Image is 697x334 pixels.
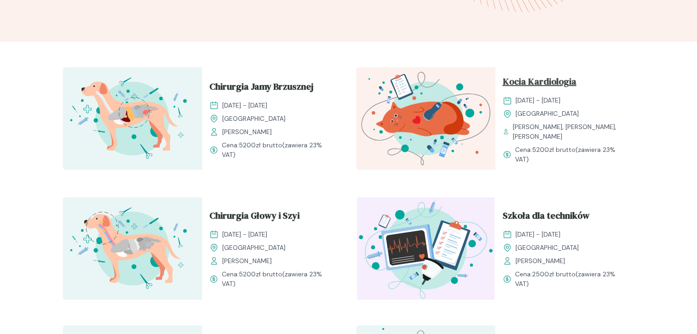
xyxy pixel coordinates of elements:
span: Cena: (zawiera 23% VAT) [515,269,627,289]
span: Chirurgia Głowy i Szyi [209,209,300,226]
span: [PERSON_NAME] [222,256,272,266]
img: ZqFXfB5LeNNTxeHy_ChiruGS_T.svg [63,197,202,300]
span: Cena: (zawiera 23% VAT) [222,140,334,160]
span: 5200 zł brutto [532,145,576,154]
a: Kocia Kardiologia [503,75,627,92]
a: Chirurgia Jamy Brzusznej [209,80,334,97]
span: [PERSON_NAME] [222,127,272,137]
span: [PERSON_NAME], [PERSON_NAME], [PERSON_NAME] [513,122,627,141]
span: [DATE] - [DATE] [516,230,560,239]
span: 5200 zł brutto [239,270,282,278]
span: Cena: (zawiera 23% VAT) [222,269,334,289]
span: [PERSON_NAME] [516,256,565,266]
img: Z2B_FZbqstJ98k08_Technicy_T.svg [356,197,495,300]
span: [DATE] - [DATE] [516,96,560,105]
span: Szkoła dla techników [503,209,590,226]
span: [DATE] - [DATE] [222,230,267,239]
span: [GEOGRAPHIC_DATA] [516,243,579,253]
span: [GEOGRAPHIC_DATA] [222,243,285,253]
span: [GEOGRAPHIC_DATA] [222,114,285,124]
img: aHfXlEMqNJQqH-jZ_KociaKardio_T.svg [356,67,495,170]
span: Kocia Kardiologia [503,75,576,92]
a: Chirurgia Głowy i Szyi [209,209,334,226]
span: Cena: (zawiera 23% VAT) [515,145,627,164]
span: [DATE] - [DATE] [222,101,267,110]
span: 2500 zł brutto [532,270,576,278]
img: aHfRokMqNJQqH-fc_ChiruJB_T.svg [63,67,202,170]
span: [GEOGRAPHIC_DATA] [516,109,579,119]
span: 5200 zł brutto [239,141,282,149]
span: Chirurgia Jamy Brzusznej [209,80,313,97]
a: Szkoła dla techników [503,209,627,226]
